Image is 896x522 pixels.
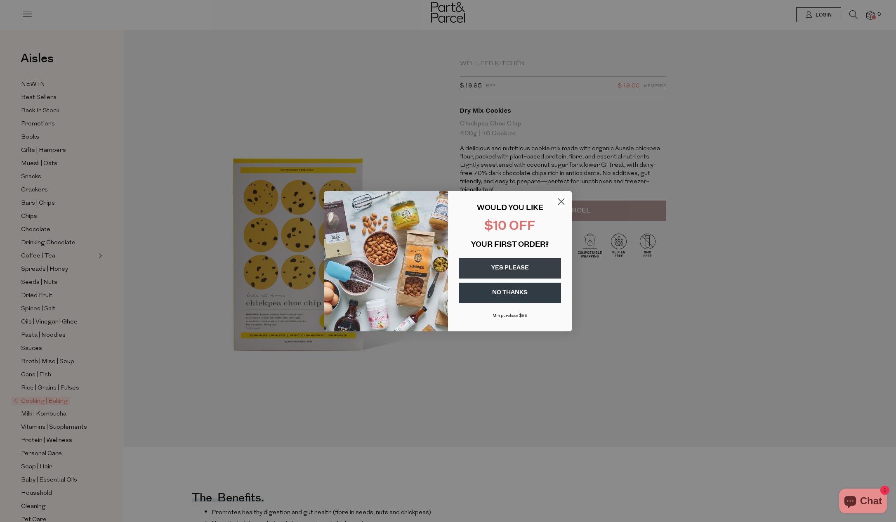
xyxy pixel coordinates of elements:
[477,205,543,212] span: WOULD YOU LIKE
[459,258,561,279] button: YES PLEASE
[471,241,549,249] span: YOUR FIRST ORDER?
[554,194,568,209] button: Close dialog
[837,489,889,515] inbox-online-store-chat: Shopify online store chat
[324,191,448,331] img: 43fba0fb-7538-40bc-babb-ffb1a4d097bc.jpeg
[484,220,535,233] span: $10 OFF
[459,283,561,303] button: NO THANKS
[493,314,528,318] span: Min purchase $99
